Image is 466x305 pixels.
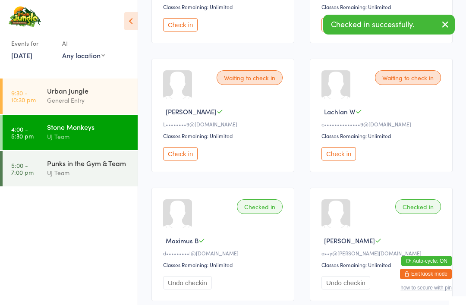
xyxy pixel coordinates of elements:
div: L••••••••9@[DOMAIN_NAME] [163,120,285,128]
div: Classes Remaining: Unlimited [321,3,444,10]
div: Classes Remaining: Unlimited [163,261,285,268]
a: [DATE] [11,50,32,60]
div: UJ Team [47,168,130,178]
div: Events for [11,36,54,50]
div: a••y@[PERSON_NAME][DOMAIN_NAME] [321,249,444,257]
button: how to secure with pin [400,285,452,291]
a: 5:00 -7:00 pmPunks in the Gym & TeamUJ Team [3,151,138,186]
button: Undo checkin [321,276,370,289]
div: Punks in the Gym & Team [47,158,130,168]
div: Checked in [237,199,283,214]
button: Auto-cycle: ON [401,256,452,266]
div: c••••••••••••••9@[DOMAIN_NAME] [321,120,444,128]
span: [PERSON_NAME] [166,107,217,116]
button: Check in [321,18,356,31]
div: d•••••••••l@[DOMAIN_NAME] [163,249,285,257]
time: 5:00 - 7:00 pm [11,162,34,176]
div: Stone Monkeys [47,122,130,132]
div: Urban Jungle [47,86,130,95]
a: 9:30 -10:30 pmUrban JungleGeneral Entry [3,79,138,114]
div: Waiting to check in [217,70,283,85]
div: General Entry [47,95,130,105]
div: Any location [62,50,105,60]
span: Lachlan W [324,107,356,116]
div: Classes Remaining: Unlimited [321,261,444,268]
time: 4:00 - 5:30 pm [11,126,34,139]
div: Classes Remaining: Unlimited [321,132,444,139]
div: Classes Remaining: Unlimited [163,3,285,10]
div: UJ Team [47,132,130,141]
div: Waiting to check in [375,70,441,85]
button: Check in [163,147,198,160]
img: Urban Jungle Indoor Rock Climbing [9,6,41,28]
div: Checked in successfully. [323,15,455,35]
button: Undo checkin [163,276,212,289]
button: Check in [163,18,198,31]
time: 9:30 - 10:30 pm [11,89,36,103]
a: 4:00 -5:30 pmStone MonkeysUJ Team [3,115,138,150]
button: Exit kiosk mode [400,269,452,279]
div: At [62,36,105,50]
div: Classes Remaining: Unlimited [163,132,285,139]
span: Maximus B [166,236,198,245]
button: Check in [321,147,356,160]
span: [PERSON_NAME] [324,236,375,245]
div: Checked in [395,199,441,214]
